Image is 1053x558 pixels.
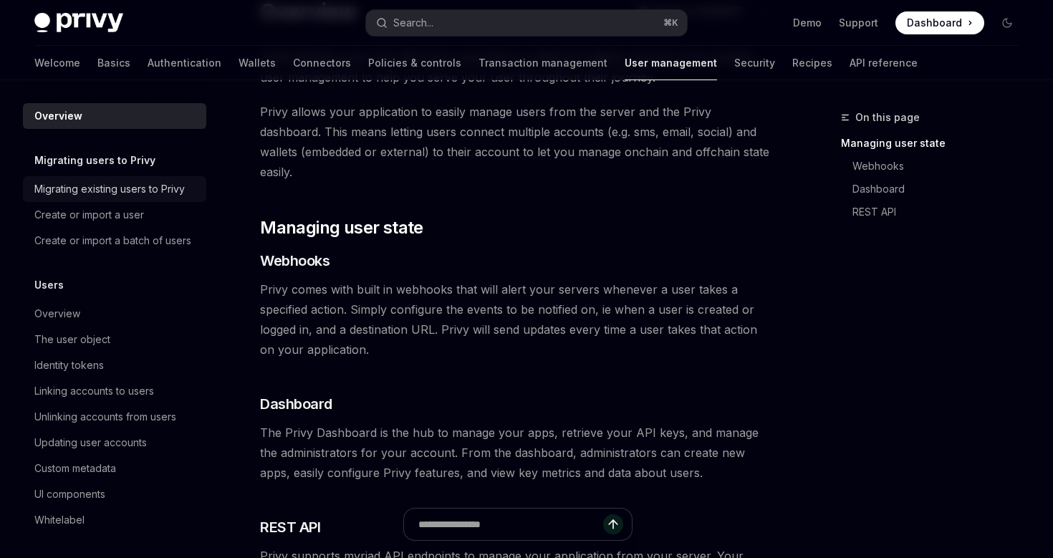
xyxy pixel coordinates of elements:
[23,327,206,352] a: The user object
[34,232,191,249] div: Create or import a batch of users
[23,176,206,202] a: Migrating existing users to Privy
[23,228,206,254] a: Create or import a batch of users
[895,11,984,34] a: Dashboard
[148,46,221,80] a: Authentication
[23,481,206,507] a: UI components
[663,17,678,29] span: ⌘ K
[34,434,147,451] div: Updating user accounts
[34,408,176,425] div: Unlinking accounts from users
[841,178,1030,201] a: Dashboard
[368,46,461,80] a: Policies & controls
[23,103,206,129] a: Overview
[34,331,110,348] div: The user object
[34,383,154,400] div: Linking accounts to users
[23,352,206,378] a: Identity tokens
[23,301,206,327] a: Overview
[34,511,85,529] div: Whitelabel
[366,10,686,36] button: Search...⌘K
[850,46,918,80] a: API reference
[23,507,206,533] a: Whitelabel
[260,102,775,182] span: Privy allows your application to easily manage users from the server and the Privy dashboard. Thi...
[260,423,775,483] span: The Privy Dashboard is the hub to manage your apps, retrieve your API keys, and manage the admini...
[34,181,185,198] div: Migrating existing users to Privy
[841,201,1030,223] a: REST API
[418,509,603,540] input: Ask a question...
[841,155,1030,178] a: Webhooks
[34,460,116,477] div: Custom metadata
[792,46,832,80] a: Recipes
[734,46,775,80] a: Security
[239,46,276,80] a: Wallets
[34,206,144,223] div: Create or import a user
[260,279,775,360] span: Privy comes with built in webhooks that will alert your servers whenever a user takes a specified...
[855,109,920,126] span: On this page
[260,251,330,271] span: Webhooks
[293,46,351,80] a: Connectors
[34,46,80,80] a: Welcome
[23,404,206,430] a: Unlinking accounts from users
[479,46,607,80] a: Transaction management
[841,132,1030,155] a: Managing user state
[34,486,105,503] div: UI components
[260,394,332,414] span: Dashboard
[34,152,155,169] h5: Migrating users to Privy
[34,276,64,294] h5: Users
[907,16,962,30] span: Dashboard
[34,13,123,33] img: dark logo
[625,46,717,80] a: User management
[23,378,206,404] a: Linking accounts to users
[793,16,822,30] a: Demo
[34,107,82,125] div: Overview
[23,430,206,456] a: Updating user accounts
[23,202,206,228] a: Create or import a user
[34,357,104,374] div: Identity tokens
[23,456,206,481] a: Custom metadata
[97,46,130,80] a: Basics
[603,514,623,534] button: Send message
[260,216,423,239] span: Managing user state
[34,305,80,322] div: Overview
[996,11,1019,34] button: Toggle dark mode
[393,14,433,32] div: Search...
[839,16,878,30] a: Support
